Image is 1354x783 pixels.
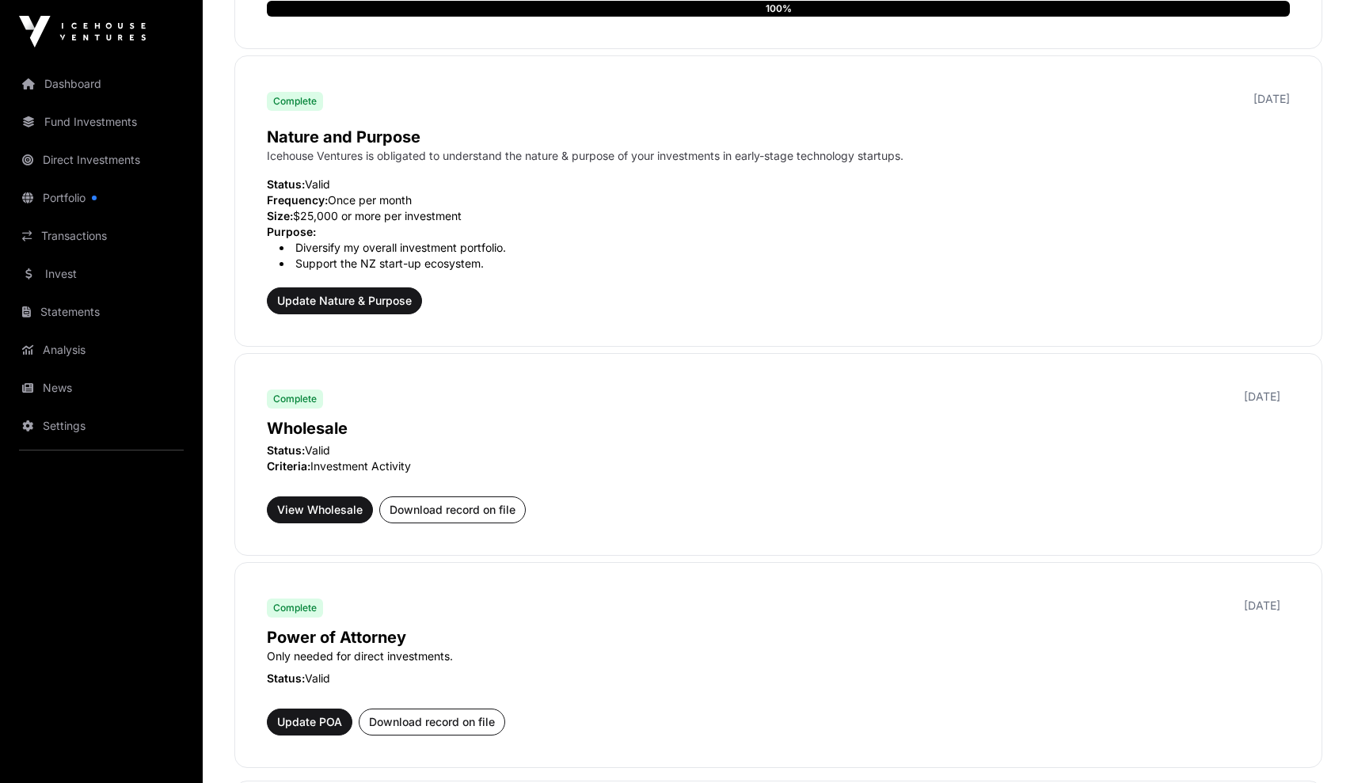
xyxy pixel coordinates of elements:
a: News [13,371,190,405]
a: Analysis [13,333,190,367]
a: Dashboard [13,67,190,101]
li: Support the NZ start-up ecosystem. [280,256,1290,272]
p: Icehouse Ventures is obligated to understand the nature & purpose of your investments in early-st... [267,148,1290,164]
span: Update POA [277,714,342,730]
p: Investment Activity [267,458,1290,474]
span: Size: [267,209,293,222]
p: Wholesale [267,417,1290,439]
span: Complete [273,602,317,614]
span: Status: [267,443,305,457]
button: Update POA [267,709,352,735]
span: Complete [273,95,317,108]
p: [DATE] [1253,91,1290,107]
span: Status: [267,177,305,191]
p: Nature and Purpose [267,126,1290,148]
p: Valid [267,671,1290,686]
a: Portfolio [13,181,190,215]
p: Valid [267,443,1290,458]
div: 100% [766,1,792,17]
p: Purpose: [267,224,1290,240]
a: Direct Investments [13,143,190,177]
li: Diversify my overall investment portfolio. [280,240,1290,256]
a: Settings [13,409,190,443]
button: Download record on file [359,709,505,735]
a: Transactions [13,219,190,253]
p: Valid [267,177,1290,192]
p: [DATE] [1244,389,1280,405]
button: Update Nature & Purpose [267,287,422,314]
a: Statements [13,295,190,329]
button: Download record on file [379,496,526,523]
p: Only needed for direct investments. [267,648,1290,664]
p: Once per month [267,192,1290,208]
p: Power of Attorney [267,626,1290,648]
a: Fund Investments [13,105,190,139]
span: Frequency: [267,193,328,207]
span: Download record on file [369,714,495,730]
button: View Wholesale [267,496,373,523]
span: Criteria: [267,459,310,473]
span: Complete [273,393,317,405]
p: $25,000 or more per investment [267,208,1290,224]
span: View Wholesale [277,502,363,518]
img: Icehouse Ventures Logo [19,16,146,48]
span: Download record on file [390,502,515,518]
iframe: Chat Widget [1275,707,1354,783]
p: [DATE] [1244,598,1280,614]
a: Invest [13,257,190,291]
span: Update Nature & Purpose [277,293,412,309]
span: Status: [267,671,305,685]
